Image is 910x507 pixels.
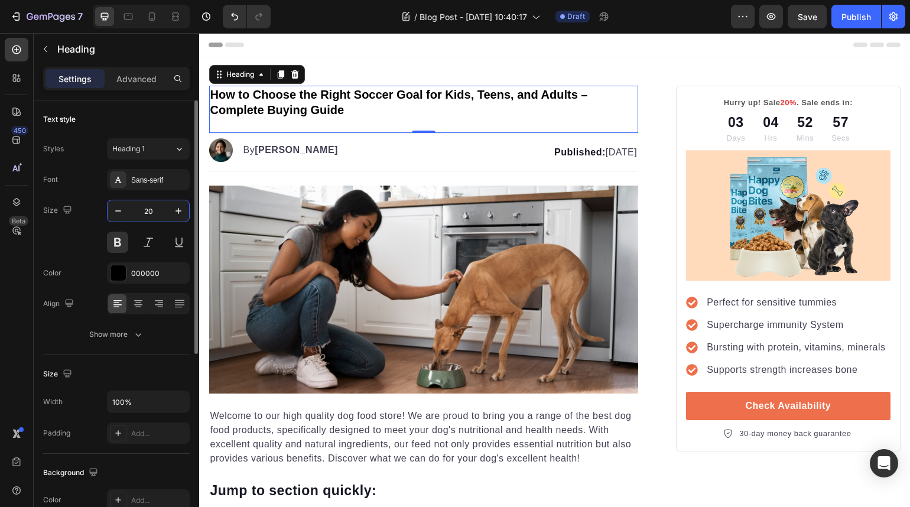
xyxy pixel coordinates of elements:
[43,144,64,154] div: Styles
[528,99,547,111] p: Days
[43,324,190,345] button: Show more
[131,495,187,506] div: Add...
[798,12,817,22] span: Save
[112,144,145,154] span: Heading 1
[487,359,691,387] a: Check Availability
[43,114,76,125] div: Text style
[597,79,615,100] div: 52
[57,42,185,56] p: Heading
[43,203,74,219] div: Size
[43,396,63,407] div: Width
[546,366,632,380] div: Check Availability
[43,174,58,185] div: Font
[10,152,440,360] img: 495611768014373769-f7bb4203-821d-455e-8cc2-2dfc57dfeff0.jpg
[77,9,83,24] p: 7
[199,33,910,507] iframe: Design area
[43,495,61,505] div: Color
[201,112,438,126] p: [DATE]
[43,366,74,382] div: Size
[414,11,417,23] span: /
[131,175,187,186] div: Sans-serif
[567,11,585,22] span: Draft
[131,268,187,279] div: 000000
[564,79,580,100] div: 04
[508,330,686,344] p: Supports strength increases bone
[870,449,898,477] div: Open Intercom Messenger
[11,126,28,135] div: 450
[89,329,144,340] div: Show more
[831,5,881,28] button: Publish
[597,99,615,111] p: Mins
[508,285,686,299] p: Supercharge immunity System
[11,449,438,467] p: Jump to section quickly:
[581,65,598,74] span: 20%
[43,268,61,278] div: Color
[841,11,871,23] div: Publish
[107,138,190,160] button: Heading 1
[632,99,651,111] p: Secs
[58,73,92,85] p: Settings
[43,428,70,438] div: Padding
[223,5,271,28] div: Undo/Redo
[116,73,157,85] p: Advanced
[5,5,88,28] button: 7
[43,296,76,312] div: Align
[108,391,189,412] input: Auto
[11,376,438,433] p: Welcome to our high quality dog food store! We are proud to bring you a range of the best dog foo...
[355,114,407,124] strong: Published:
[43,465,100,481] div: Background
[488,64,690,76] p: Hurry up! Sale . Sale ends in:
[487,117,691,248] img: 495611768014373769-98a09d72-cc04-4af0-a217-db045d9ab775.png
[788,5,827,28] button: Save
[528,79,547,100] div: 03
[9,216,28,226] div: Beta
[420,11,527,23] span: Blog Post - [DATE] 10:40:17
[508,307,686,321] p: Bursting with protein, vitamins, minerals
[131,428,187,439] div: Add...
[632,79,651,100] div: 57
[540,395,652,407] p: 30-day money back guarantee
[564,99,580,111] p: Hrs
[508,262,686,277] p: Perfect for sensitive tummies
